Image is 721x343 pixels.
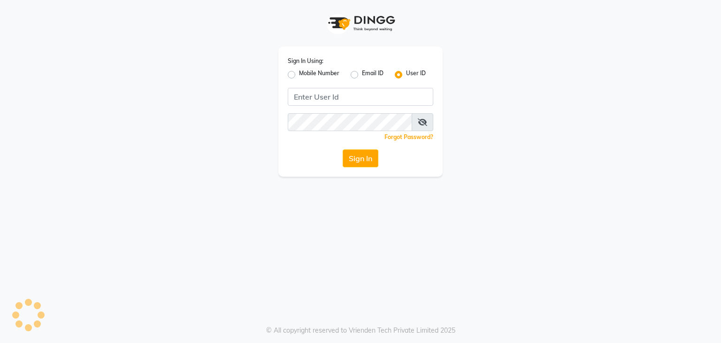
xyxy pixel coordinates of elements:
input: Username [288,113,412,131]
label: Mobile Number [299,69,339,80]
label: Sign In Using: [288,57,323,65]
img: logo1.svg [323,9,398,37]
button: Sign In [343,149,378,167]
label: User ID [406,69,426,80]
input: Username [288,88,433,106]
a: Forgot Password? [384,133,433,140]
label: Email ID [362,69,384,80]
